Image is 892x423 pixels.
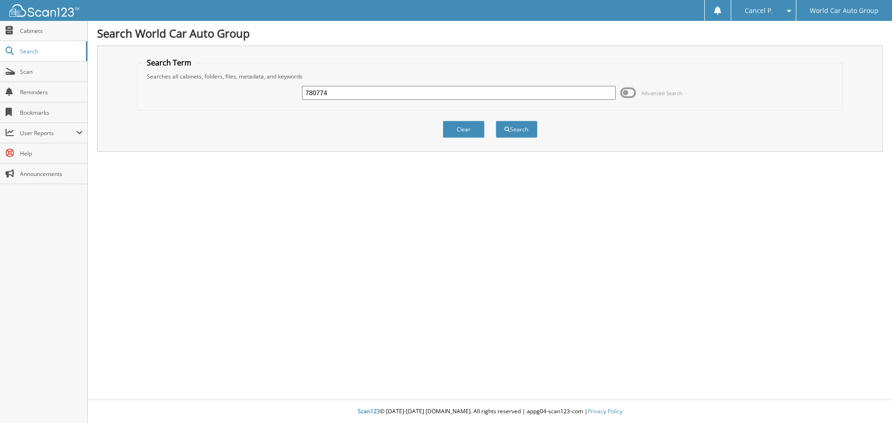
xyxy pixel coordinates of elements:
legend: Search Term [142,58,196,68]
button: Clear [443,121,485,138]
div: Searches all cabinets, folders, files, metadata, and keywords [142,72,838,80]
span: Scan123 [358,407,380,415]
span: Announcements [20,170,83,178]
span: Scan [20,68,83,76]
span: Advanced Search [641,90,682,97]
h1: Search World Car Auto Group [97,26,883,41]
span: Help [20,150,83,157]
span: Cabinets [20,27,83,35]
div: © [DATE]-[DATE] [DOMAIN_NAME]. All rights reserved | appg04-scan123-com | [88,400,892,423]
img: scan123-logo-white.svg [9,4,79,17]
span: Search [20,47,81,55]
span: Bookmarks [20,109,83,117]
span: Reminders [20,88,83,96]
span: User Reports [20,129,76,137]
span: World Car Auto Group [810,8,879,13]
button: Search [496,121,538,138]
span: Cancel P. [745,8,773,13]
a: Privacy Policy [588,407,623,415]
